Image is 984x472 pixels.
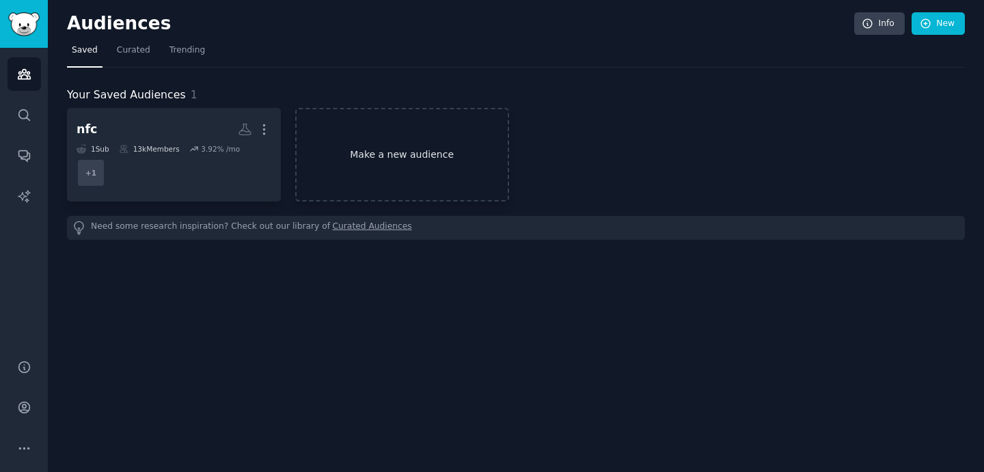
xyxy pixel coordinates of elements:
[854,12,905,36] a: Info
[72,44,98,57] span: Saved
[77,144,109,154] div: 1 Sub
[112,40,155,68] a: Curated
[912,12,965,36] a: New
[201,144,240,154] div: 3.92 % /mo
[119,144,180,154] div: 13k Members
[191,88,197,101] span: 1
[67,40,102,68] a: Saved
[8,12,40,36] img: GummySearch logo
[333,221,412,235] a: Curated Audiences
[117,44,150,57] span: Curated
[77,121,97,138] div: nfc
[67,216,965,240] div: Need some research inspiration? Check out our library of
[295,108,509,202] a: Make a new audience
[67,87,186,104] span: Your Saved Audiences
[67,108,281,202] a: nfc1Sub13kMembers3.92% /mo+1
[165,40,210,68] a: Trending
[77,158,105,187] div: + 1
[169,44,205,57] span: Trending
[67,13,854,35] h2: Audiences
